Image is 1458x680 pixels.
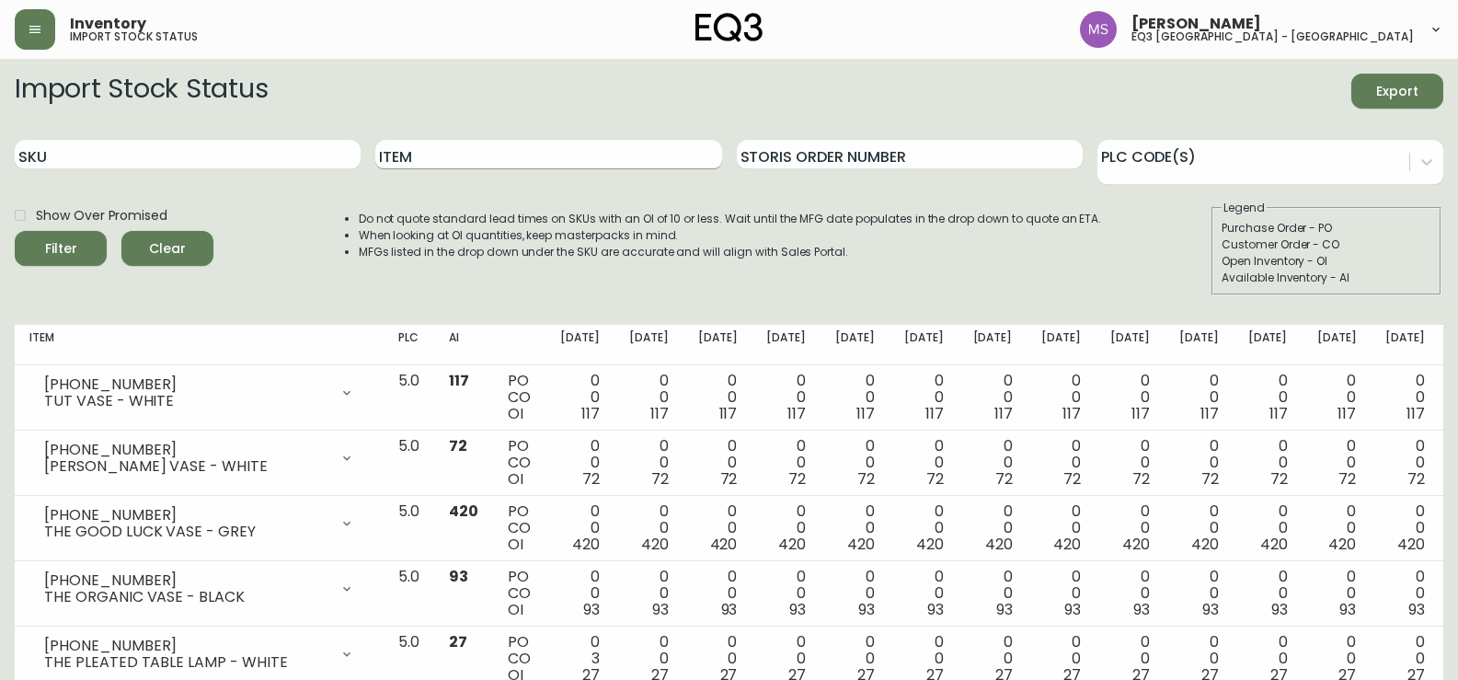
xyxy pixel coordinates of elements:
th: PLC [384,325,434,365]
span: Inventory [70,17,146,31]
span: 93 [721,599,738,620]
span: 420 [710,534,738,555]
th: AI [434,325,493,365]
div: TUT VASE - WHITE [44,393,328,409]
div: 0 0 [904,503,944,553]
div: PO CO [508,438,531,488]
span: OI [508,403,523,424]
span: 72 [449,435,467,456]
span: 72 [788,468,806,490]
span: 72 [926,468,944,490]
th: [DATE] [1371,325,1440,365]
div: [PHONE_NUMBER]TUT VASE - WHITE [29,373,369,413]
div: [PHONE_NUMBER]THE ORGANIC VASE - BLACK [29,569,369,609]
span: [PERSON_NAME] [1131,17,1261,31]
span: 93 [1202,599,1219,620]
div: 0 0 [1041,373,1081,422]
span: 420 [641,534,669,555]
li: Do not quote standard lead times on SKUs with an OI of 10 or less. Wait until the MFG date popula... [359,211,1102,227]
div: 0 0 [1041,569,1081,618]
th: [DATE] [821,325,890,365]
span: 27 [449,631,467,652]
div: [PHONE_NUMBER]THE PLEATED TABLE LAMP - WHITE [29,634,369,674]
span: 420 [1053,534,1081,555]
div: 0 0 [766,373,806,422]
div: 0 0 [1248,373,1288,422]
div: 0 0 [835,438,875,488]
span: 72 [1063,468,1081,490]
div: 0 0 [1317,438,1357,488]
img: logo [695,13,763,42]
th: [DATE] [1234,325,1303,365]
div: THE ORGANIC VASE - BLACK [44,589,328,605]
div: 0 0 [973,569,1013,618]
div: 0 0 [766,569,806,618]
span: 117 [1062,403,1081,424]
span: 117 [787,403,806,424]
button: Export [1351,74,1443,109]
div: 0 0 [698,438,738,488]
div: 0 0 [629,569,669,618]
div: [PHONE_NUMBER] [44,638,328,654]
span: 72 [857,468,875,490]
span: 93 [789,599,806,620]
span: 93 [996,599,1013,620]
div: 0 0 [1385,373,1425,422]
div: THE PLEATED TABLE LAMP - WHITE [44,654,328,671]
div: 0 0 [629,438,669,488]
span: 117 [1131,403,1150,424]
span: 420 [572,534,600,555]
div: 0 0 [1041,503,1081,553]
div: 0 0 [1317,569,1357,618]
td: 5.0 [384,496,434,561]
div: [PHONE_NUMBER]THE GOOD LUCK VASE - GREY [29,503,369,544]
span: 72 [1201,468,1219,490]
span: 117 [994,403,1013,424]
div: 0 0 [698,569,738,618]
td: 5.0 [384,431,434,496]
th: [DATE] [683,325,752,365]
span: 72 [720,468,738,490]
div: 0 0 [560,373,600,422]
span: 420 [1122,534,1150,555]
li: When looking at OI quantities, keep masterpacks in mind. [359,227,1102,244]
span: 420 [1260,534,1288,555]
div: 0 0 [629,373,669,422]
div: [PHONE_NUMBER] [44,442,328,458]
th: [DATE] [959,325,1027,365]
div: Available Inventory - AI [1222,270,1431,286]
span: 117 [719,403,738,424]
div: [PHONE_NUMBER] [44,572,328,589]
div: 0 0 [1385,569,1425,618]
div: PO CO [508,503,531,553]
li: MFGs listed in the drop down under the SKU are accurate and will align with Sales Portal. [359,244,1102,260]
div: 0 0 [1385,503,1425,553]
div: 0 0 [904,373,944,422]
span: 72 [1338,468,1356,490]
div: 0 0 [973,438,1013,488]
div: 0 0 [560,503,600,553]
span: 420 [1397,534,1425,555]
button: Filter [15,231,107,266]
th: Item [15,325,384,365]
span: 420 [847,534,875,555]
div: [PHONE_NUMBER] [44,376,328,393]
span: OI [508,599,523,620]
div: [PHONE_NUMBER][PERSON_NAME] VASE - WHITE [29,438,369,478]
div: 0 0 [1179,373,1219,422]
span: 93 [1064,599,1081,620]
span: 93 [927,599,944,620]
span: 117 [856,403,875,424]
div: 0 0 [766,503,806,553]
span: 72 [1407,468,1425,490]
span: Clear [136,237,199,260]
span: 93 [1133,599,1150,620]
h5: import stock status [70,31,198,42]
span: 72 [651,468,669,490]
span: 117 [449,370,469,391]
th: [DATE] [890,325,959,365]
div: 0 0 [973,373,1013,422]
th: [DATE] [614,325,683,365]
button: Clear [121,231,213,266]
span: 117 [1200,403,1219,424]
